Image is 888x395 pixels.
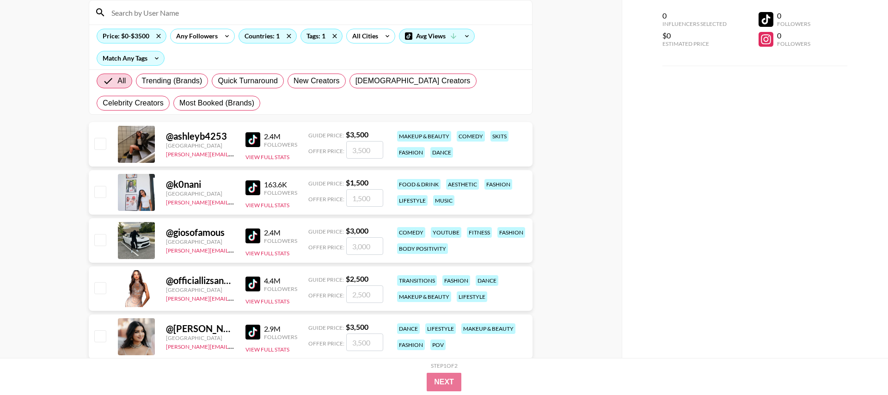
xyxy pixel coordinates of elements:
div: body positivity [397,243,448,254]
div: fashion [484,179,512,190]
span: Guide Price: [308,228,344,235]
div: fitness [467,227,492,238]
div: music [433,195,454,206]
span: Guide Price: [308,324,344,331]
a: [PERSON_NAME][EMAIL_ADDRESS][DOMAIN_NAME] [166,293,303,302]
div: comedy [457,131,485,142]
div: Price: $0-$3500 [97,29,166,43]
button: View Full Stats [245,298,289,305]
div: 4.4M [264,276,297,285]
div: Countries: 1 [239,29,296,43]
span: Quick Turnaround [218,75,278,86]
div: Followers [264,237,297,244]
span: Trending (Brands) [142,75,202,86]
span: Guide Price: [308,276,344,283]
div: [GEOGRAPHIC_DATA] [166,238,234,245]
span: Offer Price: [308,340,344,347]
div: [GEOGRAPHIC_DATA] [166,190,234,197]
div: @ [PERSON_NAME].reghuram [166,323,234,334]
img: TikTok [245,325,260,339]
a: [PERSON_NAME][EMAIL_ADDRESS][DOMAIN_NAME] [166,245,303,254]
div: dance [476,275,498,286]
div: 0 [777,31,810,40]
span: Offer Price: [308,196,344,203]
button: View Full Stats [245,346,289,353]
div: lifestyle [425,323,456,334]
img: TikTok [245,277,260,291]
div: Influencers Selected [662,20,727,27]
button: View Full Stats [245,154,289,160]
div: fashion [442,275,470,286]
iframe: Drift Widget Chat Controller [842,349,877,384]
div: Followers [264,141,297,148]
div: Followers [264,285,297,292]
div: Followers [777,20,810,27]
div: Step 1 of 2 [431,362,458,369]
input: 1,500 [346,189,383,207]
div: aesthetic [446,179,479,190]
button: Next [427,373,461,391]
div: Followers [777,40,810,47]
div: fashion [397,339,425,350]
div: makeup & beauty [397,131,451,142]
strong: $ 2,500 [346,274,368,283]
span: Guide Price: [308,132,344,139]
div: 0 [662,11,727,20]
span: New Creators [294,75,340,86]
div: fashion [397,147,425,158]
span: Most Booked (Brands) [179,98,254,109]
span: Offer Price: [308,292,344,299]
button: View Full Stats [245,250,289,257]
div: fashion [497,227,525,238]
div: Avg Views [399,29,474,43]
strong: $ 3,000 [346,226,368,235]
div: dance [397,323,420,334]
div: [GEOGRAPHIC_DATA] [166,334,234,341]
input: Search by User Name [106,5,527,20]
div: makeup & beauty [461,323,515,334]
input: 3,500 [346,141,383,159]
div: [GEOGRAPHIC_DATA] [166,142,234,149]
div: lifestyle [397,195,428,206]
div: skits [490,131,508,142]
div: comedy [397,227,425,238]
img: TikTok [245,228,260,243]
div: 2.4M [264,132,297,141]
strong: $ 1,500 [346,178,368,187]
div: @ giosofamous [166,227,234,238]
strong: $ 3,500 [346,130,368,139]
div: transitions [397,275,437,286]
div: Followers [264,189,297,196]
img: TikTok [245,180,260,195]
div: food & drink [397,179,441,190]
span: Offer Price: [308,148,344,154]
img: TikTok [245,132,260,147]
div: @ k0nani [166,179,234,190]
span: Offer Price: [308,244,344,251]
div: $0 [662,31,727,40]
strong: $ 3,500 [346,322,368,331]
div: [GEOGRAPHIC_DATA] [166,286,234,293]
span: Celebrity Creators [103,98,164,109]
span: All [117,75,126,86]
a: [PERSON_NAME][EMAIL_ADDRESS][DOMAIN_NAME] [166,149,303,158]
a: [PERSON_NAME][EMAIL_ADDRESS][DOMAIN_NAME] [166,197,303,206]
div: 2.4M [264,228,297,237]
div: dance [430,147,453,158]
span: Guide Price: [308,180,344,187]
div: 163.6K [264,180,297,189]
div: Followers [264,333,297,340]
div: 0 [777,11,810,20]
button: View Full Stats [245,202,289,209]
div: All Cities [347,29,380,43]
div: Tags: 1 [301,29,342,43]
div: @ officiallizsanchez [166,275,234,286]
span: [DEMOGRAPHIC_DATA] Creators [355,75,471,86]
div: Estimated Price [662,40,727,47]
a: [PERSON_NAME][EMAIL_ADDRESS][DOMAIN_NAME] [166,341,303,350]
div: pov [430,339,446,350]
input: 3,000 [346,237,383,255]
div: Any Followers [171,29,220,43]
div: @ ashleyb4253 [166,130,234,142]
div: Match Any Tags [97,51,164,65]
